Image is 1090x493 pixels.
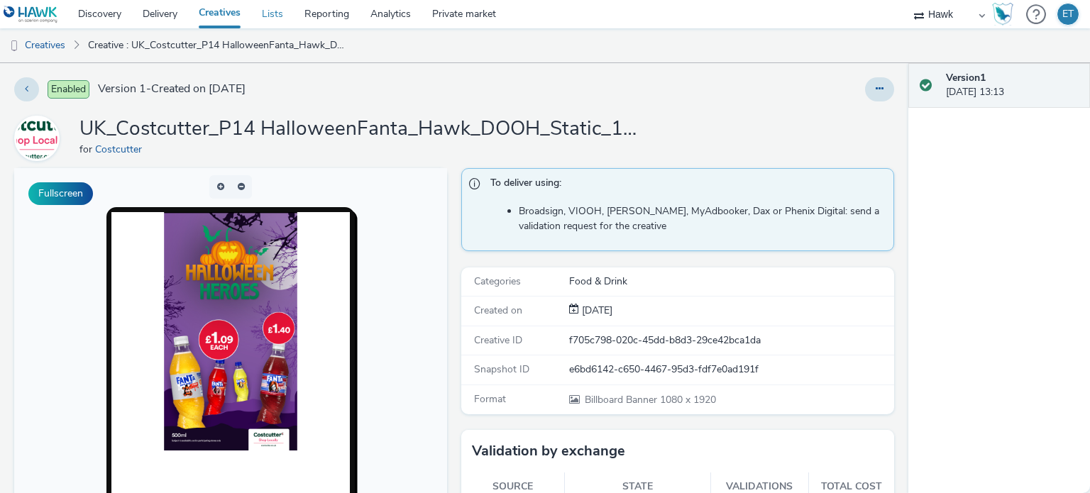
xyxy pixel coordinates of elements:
[474,304,522,317] span: Created on
[1062,4,1074,25] div: ET
[48,80,89,99] span: Enabled
[992,3,1013,26] img: Hawk Academy
[569,333,893,348] div: f705c798-020c-45dd-b8d3-29ce42bca1da
[579,304,612,318] div: Creation 07 October 2025, 13:13
[79,116,647,143] h1: UK_Costcutter_P14 HalloweenFanta_Hawk_DOOH_Static_1080x1920_07/10/2025
[474,362,529,376] span: Snapshot ID
[946,71,986,84] strong: Version 1
[490,176,879,194] span: To deliver using:
[569,362,893,377] div: e6bd6142-c650-4467-95d3-fdf7e0ad191f
[474,333,522,347] span: Creative ID
[569,275,893,289] div: Food & Drink
[474,392,506,406] span: Format
[583,393,716,406] span: 1080 x 1920
[98,81,246,97] span: Version 1 - Created on [DATE]
[28,182,93,205] button: Fullscreen
[95,143,148,156] a: Costcutter
[474,275,521,288] span: Categories
[14,131,65,145] a: Costcutter
[519,204,886,233] li: Broadsign, VIOOH, [PERSON_NAME], MyAdbooker, Dax or Phenix Digital: send a validation request for...
[4,6,58,23] img: undefined Logo
[585,393,660,406] span: Billboard Banner
[472,441,625,462] h3: Validation by exchange
[992,3,1019,26] a: Hawk Academy
[79,143,95,156] span: for
[81,28,353,62] a: Creative : UK_Costcutter_P14 HalloweenFanta_Hawk_DOOH_Static_1080x1920_07/10/2025
[150,44,283,282] img: Advertisement preview
[16,118,57,159] img: Costcutter
[579,304,612,317] span: [DATE]
[7,39,21,53] img: dooh
[946,71,1079,100] div: [DATE] 13:13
